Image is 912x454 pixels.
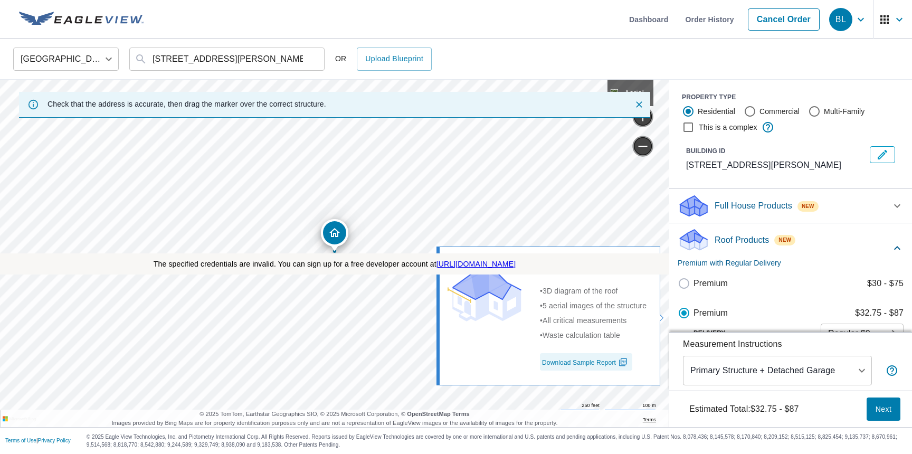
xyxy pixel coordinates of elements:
p: BUILDING ID [686,147,726,155]
a: Download Sample Report [540,353,632,371]
p: [STREET_ADDRESS][PERSON_NAME] [686,159,866,172]
label: Residential [698,106,735,117]
a: Cancel Order [748,8,820,31]
p: Premium with Regular Delivery [678,258,891,269]
span: 5 aerial images of the structure [543,301,647,310]
div: Aerial [607,80,653,106]
input: Search by address or latitude-longitude [153,44,303,74]
span: Waste calculation table [543,331,620,339]
img: Pdf Icon [616,357,630,367]
div: Full House ProductsNew [678,193,904,219]
div: • [540,283,647,298]
div: [GEOGRAPHIC_DATA] [13,44,119,74]
p: Premium [693,277,728,290]
div: • [540,313,647,328]
a: Privacy Policy [38,438,71,443]
p: Premium [693,307,728,319]
div: OR [335,48,432,71]
div: Roof ProductsNewPremium with Regular Delivery [678,228,904,269]
a: Terms [643,417,656,423]
p: $30 - $75 [867,277,904,290]
span: Your report will include the primary structure and a detached garage if one exists. [886,364,898,377]
a: Current Level 17, Zoom Out [632,136,653,157]
p: Measurement Instructions [683,338,898,351]
a: Terms of Use [5,438,36,443]
span: © 2025 TomTom, Earthstar Geographics SIO, © 2025 Microsoft Corporation, © [199,410,470,419]
span: New [778,236,791,244]
div: Aerial [621,80,647,106]
div: • [540,328,647,343]
p: Roof Products [715,234,769,247]
span: Upload Blueprint [365,52,423,65]
p: | [5,438,71,444]
button: Next [867,398,900,421]
label: Multi-Family [824,106,864,117]
label: This is a complex [699,122,757,133]
a: Upload Blueprint [357,48,432,71]
span: All critical measurements [543,316,626,325]
label: Commercial [759,106,800,117]
div: Regular $0 [821,318,904,348]
div: PROPERTY TYPE [682,92,899,102]
div: Primary Structure + Detached Garage [683,356,872,385]
span: Next [875,403,892,416]
div: Dropped pin, building 1, Residential property, 600 Davis St Austin, TX 78701 [321,219,348,252]
a: OpenStreetMap [407,411,451,417]
button: Close [632,98,646,111]
div: • [540,298,647,313]
p: $32.75 - $87 [855,307,904,319]
p: Estimated Total: $32.75 - $87 [681,398,807,421]
span: New [802,202,814,211]
div: BL [829,8,852,31]
span: 3D diagram of the roof [543,287,618,295]
button: Edit building 1 [870,146,895,163]
a: Terms [452,411,470,417]
img: EV Logo [19,12,144,27]
p: Check that the address is accurate, then drag the marker over the correct structure. [47,99,326,109]
img: Premium [448,258,521,321]
p: © 2025 Eagle View Technologies, Inc. and Pictometry International Corp. All Rights Reserved. Repo... [87,433,907,449]
p: Full House Products [715,200,792,212]
p: Delivery [678,328,821,338]
a: [URL][DOMAIN_NAME] [436,260,516,268]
